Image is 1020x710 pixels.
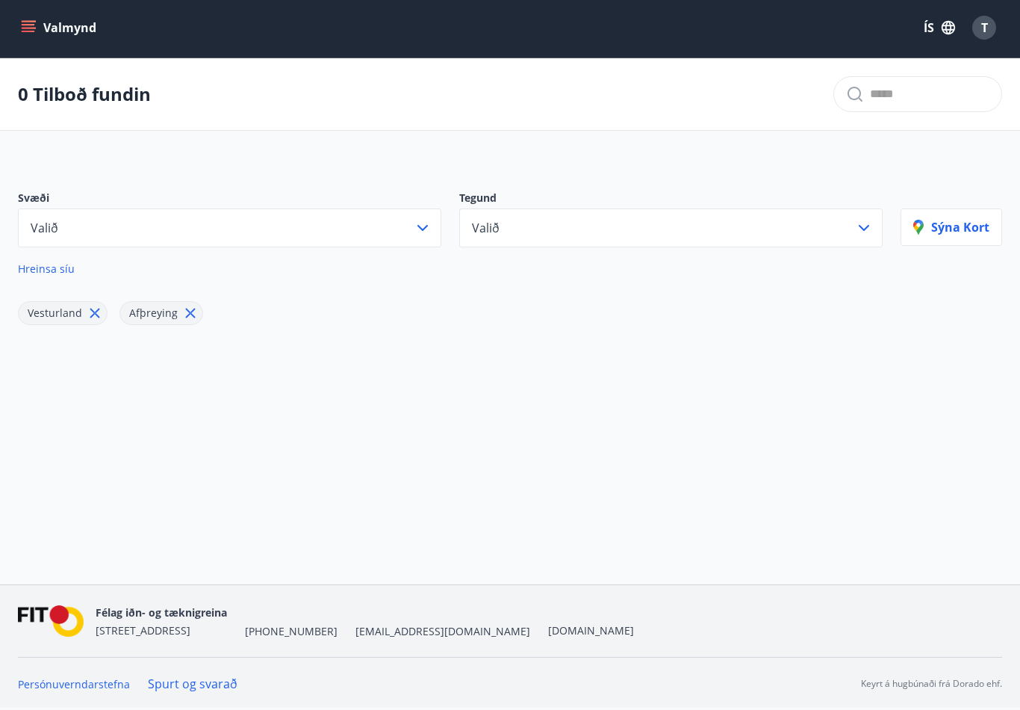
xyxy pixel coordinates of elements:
[913,219,989,235] p: Sýna kort
[28,306,82,320] span: Vesturland
[18,605,84,638] img: FPQVkF9lTnNbbaRSFyT17YYeljoOGk5m51IhT0bO.png
[459,209,883,247] button: Valið
[18,262,75,276] span: Hreinsa síu
[459,191,883,209] p: Tegund
[129,306,178,320] span: Afþreying
[18,209,441,247] button: Valið
[96,605,227,620] span: Félag iðn- og tæknigreina
[148,676,237,692] a: Spurt og svarað
[245,624,338,639] span: [PHONE_NUMBER]
[31,220,58,236] span: Valið
[981,19,988,36] span: T
[355,624,530,639] span: [EMAIL_ADDRESS][DOMAIN_NAME]
[966,10,1002,46] button: T
[18,14,102,41] button: menu
[18,301,108,325] div: Vesturland
[861,677,1002,691] p: Keyrt á hugbúnaði frá Dorado ehf.
[915,14,963,41] button: ÍS
[548,623,634,638] a: [DOMAIN_NAME]
[119,301,203,325] div: Afþreying
[18,191,441,209] p: Svæði
[18,677,130,691] a: Persónuverndarstefna
[96,623,190,638] span: [STREET_ADDRESS]
[18,81,151,107] p: 0 Tilboð fundin
[472,220,500,236] span: Valið
[901,209,1002,246] button: Sýna kort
